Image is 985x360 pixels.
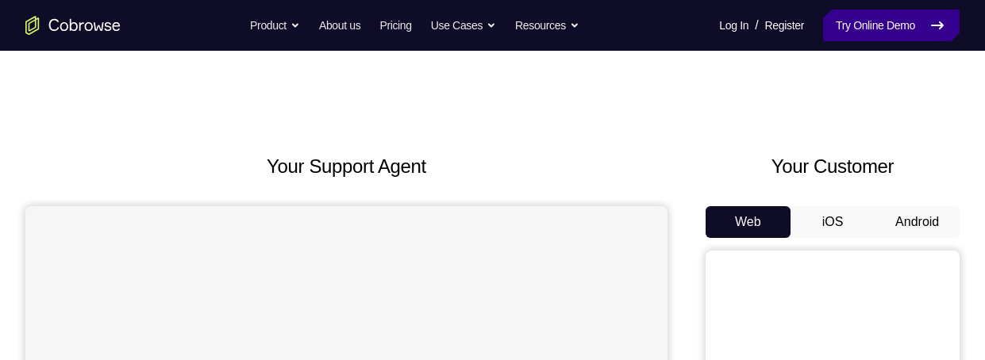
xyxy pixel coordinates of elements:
h2: Your Customer [706,152,960,181]
span: / [755,16,758,35]
a: About us [319,10,360,41]
button: Use Cases [431,10,496,41]
button: Android [875,206,960,238]
a: Log In [719,10,748,41]
button: Web [706,206,791,238]
a: Try Online Demo [823,10,960,41]
button: Resources [515,10,579,41]
h2: Your Support Agent [25,152,668,181]
a: Pricing [379,10,411,41]
a: Go to the home page [25,16,121,35]
a: Register [765,10,804,41]
button: Product [250,10,300,41]
button: iOS [791,206,875,238]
